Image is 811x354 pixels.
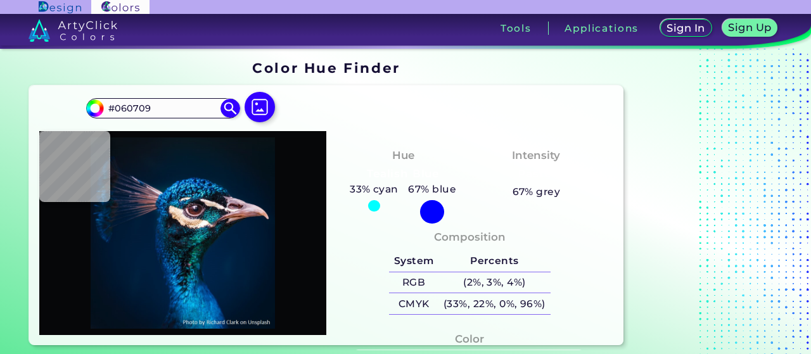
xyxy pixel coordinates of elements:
[438,251,550,272] h5: Percents
[29,19,118,42] img: logo_artyclick_colors_white.svg
[663,20,709,36] a: Sign In
[725,20,775,36] a: Sign Up
[39,1,81,13] img: ArtyClick Design logo
[512,146,560,165] h4: Intensity
[389,293,438,314] h5: CMYK
[245,92,275,122] img: icon picture
[345,181,403,198] h5: 33% cyan
[565,23,639,33] h3: Applications
[669,23,703,33] h5: Sign In
[220,99,239,118] img: icon search
[392,146,414,165] h4: Hue
[513,184,561,200] h5: 67% grey
[389,251,438,272] h5: System
[501,23,532,33] h3: Tools
[731,23,770,32] h5: Sign Up
[104,99,222,117] input: type color..
[362,167,445,182] h3: Tealish Blue
[404,181,461,198] h5: 67% blue
[455,330,484,348] h4: Color
[438,293,550,314] h5: (33%, 22%, 0%, 96%)
[438,272,550,293] h5: (2%, 3%, 4%)
[513,167,560,182] h3: Pastel
[46,137,320,329] img: img_pavlin.jpg
[389,272,438,293] h5: RGB
[252,58,400,77] h1: Color Hue Finder
[434,228,506,246] h4: Composition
